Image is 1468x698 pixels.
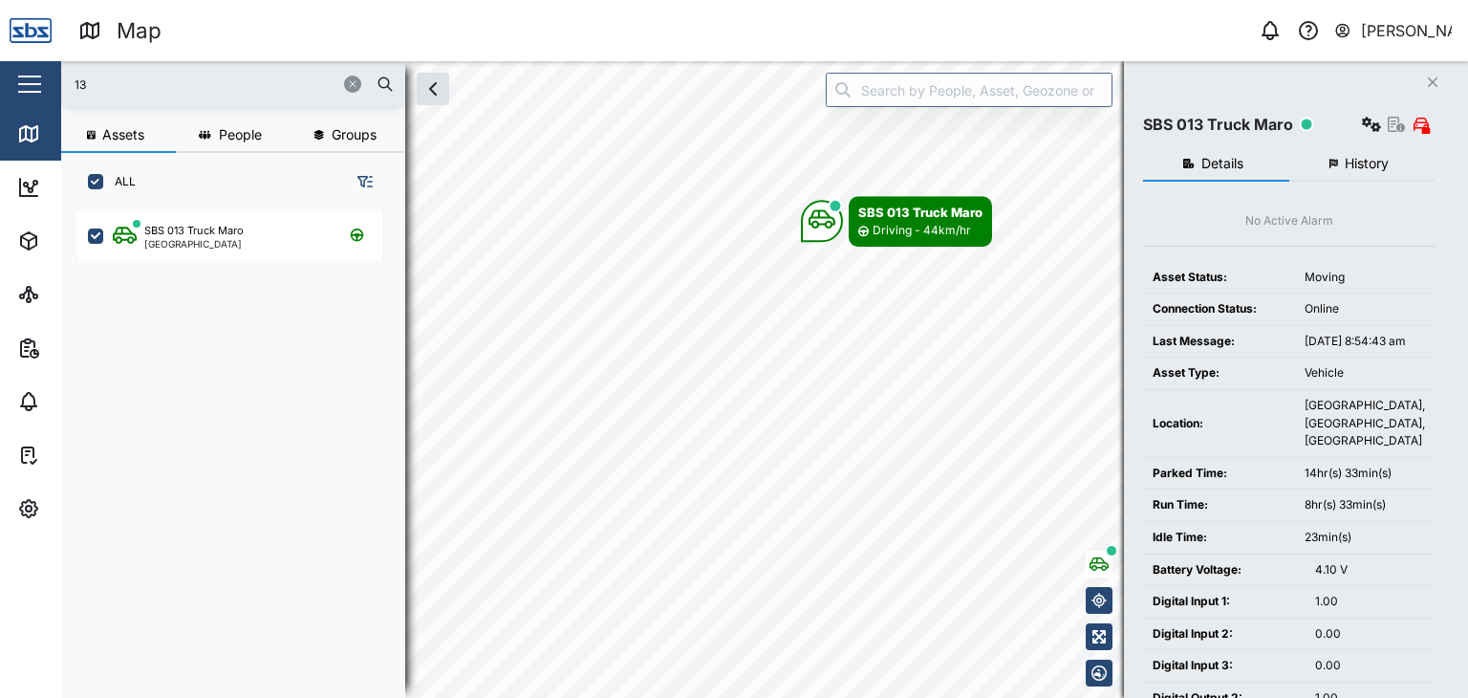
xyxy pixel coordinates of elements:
[1315,593,1425,611] div: 1.00
[1153,529,1285,547] div: Idle Time:
[50,123,93,144] div: Map
[76,205,404,683] div: grid
[1153,465,1285,483] div: Parked Time:
[1361,19,1453,43] div: [PERSON_NAME]
[1153,625,1296,643] div: Digital Input 2:
[1153,561,1296,579] div: Battery Voltage:
[1305,269,1425,287] div: Moving
[102,128,144,142] span: Assets
[73,70,394,98] input: Search assets or drivers
[50,338,115,359] div: Reports
[1305,465,1425,483] div: 14hr(s) 33min(s)
[117,14,162,48] div: Map
[873,222,971,240] div: Driving - 44km/hr
[1333,17,1453,44] button: [PERSON_NAME]
[1153,364,1285,382] div: Asset Type:
[1305,300,1425,318] div: Online
[1153,415,1285,433] div: Location:
[332,128,377,142] span: Groups
[50,391,109,412] div: Alarms
[858,203,982,222] div: SBS 013 Truck Maro
[801,196,992,247] div: Map marker
[1305,364,1425,382] div: Vehicle
[1315,625,1425,643] div: 0.00
[1305,333,1425,351] div: [DATE] 8:54:43 am
[1153,496,1285,514] div: Run Time:
[1345,157,1389,170] span: History
[1315,561,1425,579] div: 4.10 V
[1153,333,1285,351] div: Last Message:
[1143,113,1293,137] div: SBS 013 Truck Maro
[219,128,262,142] span: People
[50,445,102,466] div: Tasks
[1305,529,1425,547] div: 23min(s)
[1153,657,1296,675] div: Digital Input 3:
[10,10,52,52] img: Main Logo
[50,284,96,305] div: Sites
[50,230,109,251] div: Assets
[1245,212,1333,230] div: No Active Alarm
[1305,496,1425,514] div: 8hr(s) 33min(s)
[1305,397,1425,450] div: [GEOGRAPHIC_DATA], [GEOGRAPHIC_DATA], [GEOGRAPHIC_DATA]
[1153,269,1285,287] div: Asset Status:
[103,174,136,189] label: ALL
[50,498,118,519] div: Settings
[144,223,244,239] div: SBS 013 Truck Maro
[1315,657,1425,675] div: 0.00
[1201,157,1243,170] span: Details
[61,61,1468,698] canvas: Map
[826,73,1112,107] input: Search by People, Asset, Geozone or Place
[1153,300,1285,318] div: Connection Status:
[1153,593,1296,611] div: Digital Input 1:
[50,177,136,198] div: Dashboard
[144,239,244,249] div: [GEOGRAPHIC_DATA]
